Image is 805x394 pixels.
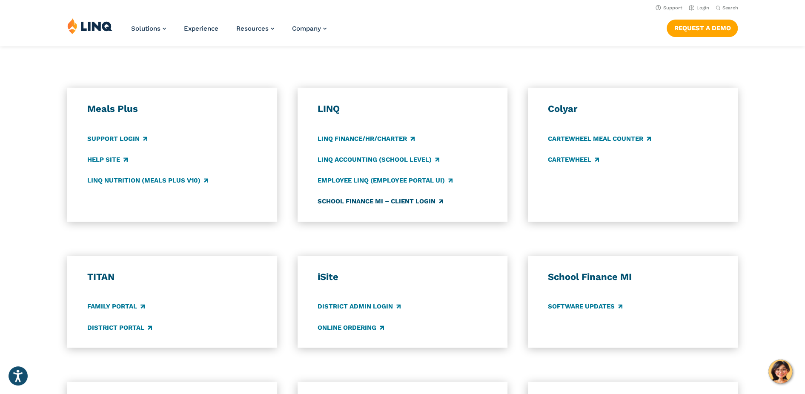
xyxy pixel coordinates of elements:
[236,25,274,32] a: Resources
[131,18,327,46] nav: Primary Navigation
[667,18,738,37] nav: Button Navigation
[548,155,599,164] a: CARTEWHEEL
[87,155,128,164] a: Help Site
[548,134,651,143] a: CARTEWHEEL Meal Counter
[131,25,166,32] a: Solutions
[716,5,738,11] button: Open Search Bar
[184,25,218,32] a: Experience
[67,18,112,34] img: LINQ | K‑12 Software
[318,103,487,115] h3: LINQ
[656,5,682,11] a: Support
[318,176,453,185] a: Employee LINQ (Employee Portal UI)
[236,25,269,32] span: Resources
[318,134,415,143] a: LINQ Finance/HR/Charter
[722,5,738,11] span: Search
[318,271,487,283] h3: iSite
[548,103,718,115] h3: Colyar
[131,25,160,32] span: Solutions
[292,25,321,32] span: Company
[318,197,443,206] a: School Finance MI – Client Login
[87,176,208,185] a: LINQ Nutrition (Meals Plus v10)
[87,271,257,283] h3: TITAN
[689,5,709,11] a: Login
[292,25,327,32] a: Company
[87,103,257,115] h3: Meals Plus
[87,302,145,311] a: Family Portal
[87,134,147,143] a: Support Login
[768,360,792,383] button: Hello, have a question? Let’s chat.
[318,302,401,311] a: District Admin Login
[548,271,718,283] h3: School Finance MI
[318,323,384,332] a: Online Ordering
[548,302,622,311] a: Software Updates
[318,155,439,164] a: LINQ Accounting (school level)
[667,20,738,37] a: Request a Demo
[87,323,152,332] a: District Portal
